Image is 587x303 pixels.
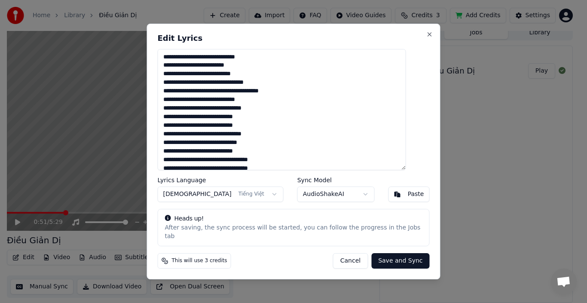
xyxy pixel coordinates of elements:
[333,253,368,269] button: Cancel
[172,257,227,264] span: This will use 3 credits
[165,224,422,241] div: After saving, the sync process will be started, you can follow the progress in the Jobs tab
[158,177,284,183] label: Lyrics Language
[388,187,430,202] button: Paste
[408,190,424,199] div: Paste
[158,34,430,42] h2: Edit Lyrics
[371,253,429,269] button: Save and Sync
[165,214,422,223] div: Heads up!
[297,177,375,183] label: Sync Model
